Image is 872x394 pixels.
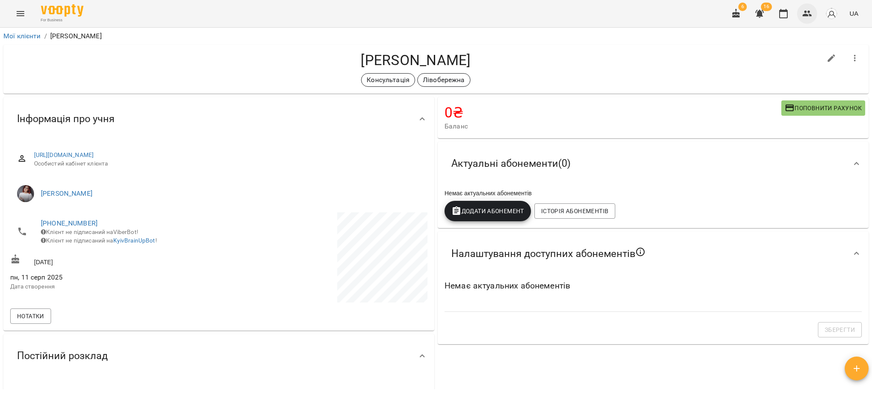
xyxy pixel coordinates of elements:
div: Інформація про учня [3,97,434,141]
img: Катерина Стрій [17,185,34,202]
button: Поповнити рахунок [781,100,865,116]
span: Налаштування доступних абонементів [451,247,645,260]
div: Лівобережна [417,73,470,87]
nav: breadcrumb [3,31,869,41]
span: UA [849,9,858,18]
p: [PERSON_NAME] [50,31,102,41]
button: Нотатки [10,308,51,324]
button: Menu [10,3,31,24]
span: Постійний розклад [17,349,108,363]
span: For Business [41,17,83,23]
svg: Якщо не обрано жодного, клієнт зможе побачити всі публічні абонементи [635,247,645,257]
h4: [PERSON_NAME] [10,51,821,69]
li: / [44,31,47,41]
span: 16 [761,3,772,11]
span: Нотатки [17,311,44,321]
p: Дата створення [10,283,217,291]
img: Voopty Logo [41,4,83,17]
span: Особистий кабінет клієнта [34,160,421,168]
button: Історія абонементів [534,203,615,219]
span: Актуальні абонементи ( 0 ) [451,157,571,170]
span: пн, 11 серп 2025 [10,272,217,283]
div: Консультація [361,73,415,87]
span: 6 [738,3,747,11]
span: Інформація про учня [17,112,115,126]
div: [DATE] [9,252,219,268]
span: Поповнити рахунок [785,103,862,113]
div: Постійний розклад [3,334,434,378]
span: Додати Абонемент [451,206,524,216]
h4: 0 ₴ [445,104,781,121]
span: Історія абонементів [541,206,608,216]
span: Баланс [445,121,781,131]
span: Клієнт не підписаний на ! [41,237,157,244]
button: UA [846,6,862,21]
div: Налаштування доступних абонементів [438,231,869,276]
a: [PERSON_NAME] [41,189,92,197]
a: [PHONE_NUMBER] [41,219,98,227]
img: avatar_s.png [826,8,838,20]
div: Актуальні абонементи(0) [438,142,869,186]
p: Лівобережна [423,75,465,85]
button: Додати Абонемент [445,201,531,221]
div: Немає актуальних абонементів [443,187,863,199]
span: Клієнт не підписаний на ViberBot! [41,228,138,235]
h6: Немає актуальних абонементів [445,279,862,292]
a: [URL][DOMAIN_NAME] [34,151,94,158]
a: Мої клієнти [3,32,41,40]
a: KyivBrainUpBot [113,237,155,244]
p: Консультація [367,75,410,85]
